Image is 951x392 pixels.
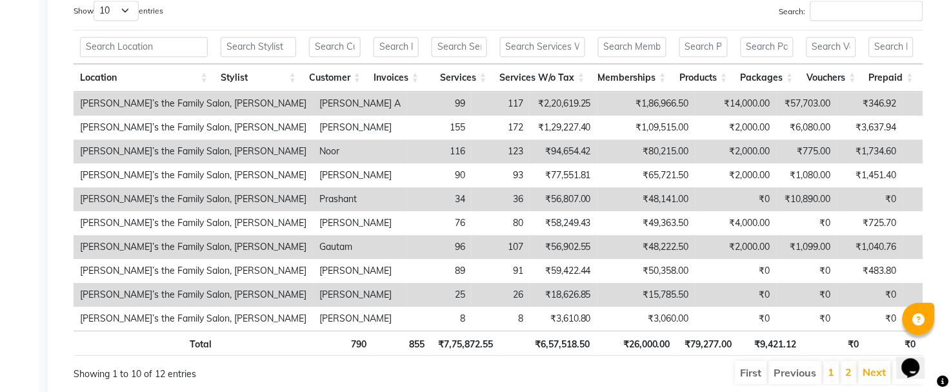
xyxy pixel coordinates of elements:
td: ₹18,626.85 [530,283,597,307]
td: [PERSON_NAME]’s the Family Salon, [PERSON_NAME] [74,307,313,331]
td: ₹2,20,619.25 [530,92,597,116]
input: Search Services W/o Tax [500,37,585,57]
input: Search Packages [741,37,794,57]
th: Vouchers: activate to sort column ascending [800,64,863,92]
td: ₹57,703.00 [777,92,837,116]
td: [PERSON_NAME]’s the Family Salon, [PERSON_NAME] [74,116,313,139]
td: ₹48,141.00 [597,187,696,211]
td: ₹0 [777,211,837,235]
input: Search: [810,1,923,21]
input: Search Memberships [598,37,666,57]
td: ₹0 [777,259,837,283]
td: ₹3,060.00 [597,307,696,331]
td: 117 [472,92,530,116]
td: [PERSON_NAME] [313,211,407,235]
td: ₹725.70 [837,211,903,235]
th: ₹0 [866,331,923,356]
input: Search Invoices [374,37,419,57]
td: Noor [313,139,407,163]
td: ₹2,000.00 [696,139,777,163]
td: [PERSON_NAME]’s the Family Salon, [PERSON_NAME] [74,163,313,187]
td: [PERSON_NAME] [313,283,407,307]
td: ₹94,654.42 [530,139,597,163]
input: Search Location [80,37,208,57]
td: [PERSON_NAME] [313,259,407,283]
td: ₹2,000.00 [696,235,777,259]
td: ₹1,451.40 [837,163,903,187]
td: 8 [472,307,530,331]
td: 36 [472,187,530,211]
th: Prepaid: activate to sort column ascending [863,64,920,92]
td: ₹0 [777,283,837,307]
th: 855 [373,331,431,356]
th: Total [74,331,218,356]
td: 172 [472,116,530,139]
td: ₹1,86,966.50 [597,92,696,116]
td: 96 [407,235,472,259]
td: ₹2,000.00 [696,116,777,139]
th: ₹79,277.00 [677,331,738,356]
td: ₹0 [837,187,903,211]
td: ₹0 [777,307,837,331]
input: Search Prepaid [869,37,914,57]
td: ₹0 [696,307,777,331]
th: ₹7,75,872.55 [431,331,499,356]
td: 99 [407,92,472,116]
td: ₹48,222.50 [597,235,696,259]
td: ₹1,09,515.00 [597,116,696,139]
td: ₹10,890.00 [777,187,837,211]
td: ₹6,080.00 [777,116,837,139]
td: ₹1,099.00 [777,235,837,259]
td: ₹59,422.44 [530,259,597,283]
td: [PERSON_NAME]’s the Family Salon, [PERSON_NAME] [74,139,313,163]
td: 123 [472,139,530,163]
td: ₹56,807.00 [530,187,597,211]
th: Invoices: activate to sort column ascending [367,64,425,92]
td: ₹0 [696,283,777,307]
th: 790 [309,331,374,356]
td: 8 [407,307,472,331]
td: ₹346.92 [837,92,903,116]
td: [PERSON_NAME]’s the Family Salon, [PERSON_NAME] [74,283,313,307]
th: Services W/o Tax: activate to sort column ascending [494,64,592,92]
input: Search Services [432,37,486,57]
td: 155 [407,116,472,139]
td: ₹4,000.00 [696,211,777,235]
th: ₹6,57,518.50 [499,331,596,356]
td: ₹58,249.43 [530,211,597,235]
td: 80 [472,211,530,235]
iframe: chat widget [897,340,938,379]
td: ₹2,000.00 [696,163,777,187]
td: [PERSON_NAME]’s the Family Salon, [PERSON_NAME] [74,92,313,116]
input: Search Vouchers [806,37,856,57]
td: 76 [407,211,472,235]
td: 34 [407,187,472,211]
td: [PERSON_NAME] [313,116,407,139]
td: ₹1,29,227.40 [530,116,597,139]
th: Customer: activate to sort column ascending [303,64,367,92]
td: ₹77,551.81 [530,163,597,187]
td: 89 [407,259,472,283]
td: ₹50,358.00 [597,259,696,283]
td: Prashant [313,187,407,211]
th: ₹0 [803,331,866,356]
input: Search Stylist [221,37,296,57]
td: ₹49,363.50 [597,211,696,235]
td: [PERSON_NAME]’s the Family Salon, [PERSON_NAME] [74,187,313,211]
th: Location: activate to sort column ascending [74,64,214,92]
a: 1 [828,366,835,378]
td: 26 [472,283,530,307]
th: ₹9,421.12 [738,331,803,356]
div: Showing 1 to 10 of 12 entries [74,360,416,381]
th: Services: activate to sort column ascending [425,64,493,92]
td: [PERSON_NAME] [313,163,407,187]
td: Gautam [313,235,407,259]
th: Stylist: activate to sort column ascending [214,64,303,92]
td: ₹3,637.94 [837,116,903,139]
td: 107 [472,235,530,259]
td: [PERSON_NAME] A [313,92,407,116]
th: Memberships: activate to sort column ascending [592,64,673,92]
td: ₹65,721.50 [597,163,696,187]
td: ₹0 [696,187,777,211]
td: ₹0 [837,307,903,331]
